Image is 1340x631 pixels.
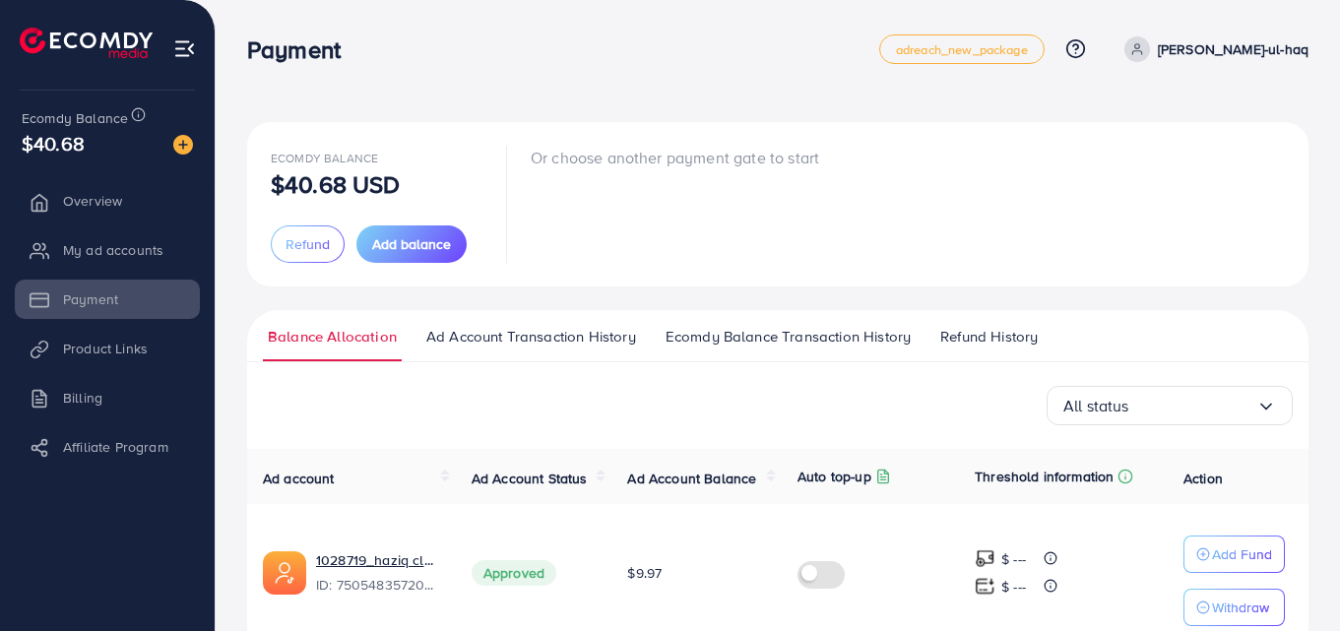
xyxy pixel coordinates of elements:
input: Search for option [1129,391,1256,421]
span: Ad Account Balance [627,469,756,488]
a: 1028719_haziq clothing_1747506744855 [316,550,440,570]
h3: Payment [247,35,356,64]
p: Threshold information [975,465,1114,488]
img: logo [20,28,153,58]
img: image [173,135,193,155]
p: $ --- [1001,575,1026,599]
span: Refund [286,234,330,254]
span: Ad account [263,469,335,488]
p: $ --- [1001,547,1026,571]
span: Ad Account Status [472,469,588,488]
p: Auto top-up [798,465,871,488]
img: ic-ads-acc.e4c84228.svg [263,551,306,595]
span: Ecomdy Balance [22,108,128,128]
span: Ad Account Transaction History [426,326,636,347]
a: [PERSON_NAME]-ul-haq [1117,36,1308,62]
p: [PERSON_NAME]-ul-haq [1158,37,1308,61]
span: Refund History [940,326,1038,347]
span: Action [1183,469,1223,488]
a: adreach_new_package [879,34,1045,64]
span: ID: 7505483572002734087 [316,575,440,595]
p: Withdraw [1212,596,1269,619]
span: Ecomdy Balance [271,150,378,166]
button: Refund [271,225,345,263]
span: adreach_new_package [896,43,1028,56]
button: Add Fund [1183,536,1285,573]
div: <span class='underline'>1028719_haziq clothing_1747506744855</span></br>7505483572002734087 [316,550,440,596]
p: Add Fund [1212,542,1272,566]
span: Add balance [372,234,451,254]
div: Search for option [1047,386,1293,425]
span: $40.68 [22,129,85,158]
span: All status [1063,391,1129,421]
p: $40.68 USD [271,172,401,196]
img: top-up amount [975,576,995,597]
span: Ecomdy Balance Transaction History [666,326,911,347]
span: Approved [472,560,556,586]
button: Add balance [356,225,467,263]
p: Or choose another payment gate to start [531,146,819,169]
span: $9.97 [627,563,662,583]
span: Balance Allocation [268,326,397,347]
img: menu [173,37,196,60]
button: Withdraw [1183,589,1285,626]
img: top-up amount [975,548,995,569]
